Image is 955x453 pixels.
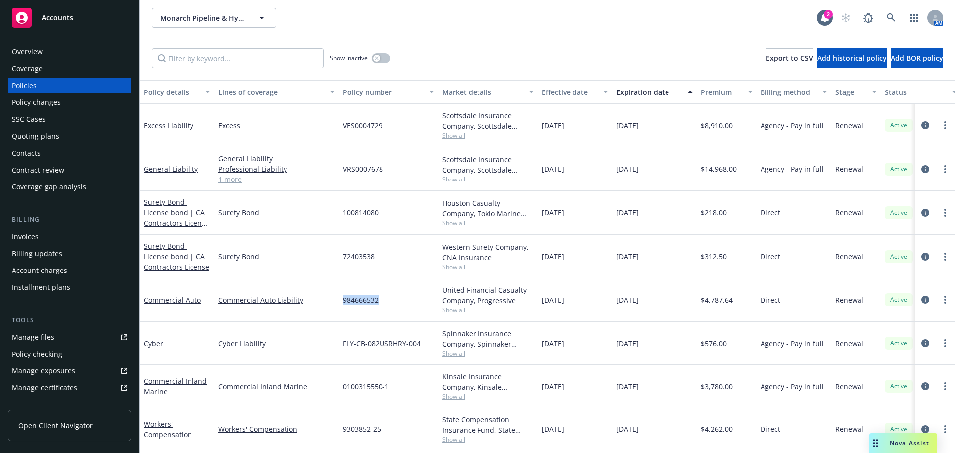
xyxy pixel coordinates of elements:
[8,128,131,144] a: Quoting plans
[939,119,951,131] a: more
[542,164,564,174] span: [DATE]
[697,80,757,104] button: Premium
[442,371,534,392] div: Kinsale Insurance Company, Kinsale Insurance, Amwins
[442,198,534,219] div: Houston Casualty Company, Tokio Marine HCC
[939,163,951,175] a: more
[218,424,335,434] a: Workers' Compensation
[761,338,824,349] span: Agency - Pay in full
[701,251,727,262] span: $312.50
[869,433,882,453] div: Drag to move
[701,295,733,305] span: $4,787.64
[8,279,131,295] a: Installment plans
[8,346,131,362] a: Policy checking
[939,251,951,263] a: more
[442,349,534,358] span: Show all
[766,48,813,68] button: Export to CSV
[889,425,909,434] span: Active
[12,128,59,144] div: Quoting plans
[817,53,887,63] span: Add historical policy
[18,420,93,431] span: Open Client Navigator
[343,381,389,392] span: 0100315550-1
[442,435,534,444] span: Show all
[616,251,639,262] span: [DATE]
[144,87,199,97] div: Policy details
[12,145,41,161] div: Contacts
[12,111,46,127] div: SSC Cases
[343,295,379,305] span: 984666532
[542,338,564,349] span: [DATE]
[939,294,951,306] a: more
[152,48,324,68] input: Filter by keyword...
[8,215,131,225] div: Billing
[12,397,62,413] div: Manage claims
[919,251,931,263] a: circleInformation
[835,338,863,349] span: Renewal
[8,315,131,325] div: Tools
[919,207,931,219] a: circleInformation
[8,111,131,127] a: SSC Cases
[836,8,856,28] a: Start snowing
[218,87,324,97] div: Lines of coverage
[218,153,335,164] a: General Liability
[939,207,951,219] a: more
[8,78,131,93] a: Policies
[616,381,639,392] span: [DATE]
[442,392,534,401] span: Show all
[919,423,931,435] a: circleInformation
[144,241,209,272] a: Surety Bond
[542,251,564,262] span: [DATE]
[835,207,863,218] span: Renewal
[889,252,909,261] span: Active
[885,87,946,97] div: Status
[919,119,931,131] a: circleInformation
[144,376,207,396] a: Commercial Inland Marine
[144,339,163,348] a: Cyber
[761,164,824,174] span: Agency - Pay in full
[442,87,523,97] div: Market details
[881,8,901,28] a: Search
[761,381,824,392] span: Agency - Pay in full
[835,381,863,392] span: Renewal
[757,80,831,104] button: Billing method
[144,295,201,305] a: Commercial Auto
[442,110,534,131] div: Scottsdale Insurance Company, Scottsdale Insurance Company (Nationwide), Risk Transfer Partners
[766,53,813,63] span: Export to CSV
[889,382,909,391] span: Active
[12,329,54,345] div: Manage files
[442,414,534,435] div: State Compensation Insurance Fund, State Compensation Insurance Fund (SCIF)
[8,363,131,379] a: Manage exposures
[12,44,43,60] div: Overview
[939,337,951,349] a: more
[144,164,198,174] a: General Liability
[218,120,335,131] a: Excess
[542,207,564,218] span: [DATE]
[616,338,639,349] span: [DATE]
[701,164,737,174] span: $14,968.00
[442,328,534,349] div: Spinnaker Insurance Company, Spinnaker Insurance Group, CRC Group
[824,10,833,19] div: 2
[835,120,863,131] span: Renewal
[542,120,564,131] span: [DATE]
[542,87,597,97] div: Effective date
[144,121,193,130] a: Excess Liability
[859,8,878,28] a: Report a Bug
[869,433,937,453] button: Nova Assist
[442,154,534,175] div: Scottsdale Insurance Company, Scottsdale Insurance Company (Nationwide), Risk Transfer Partners
[160,13,246,23] span: Monarch Pipeline & Hydrovac, Inc.
[889,121,909,130] span: Active
[701,120,733,131] span: $8,910.00
[8,145,131,161] a: Contacts
[542,424,564,434] span: [DATE]
[616,120,639,131] span: [DATE]
[442,242,534,263] div: Western Surety Company, CNA Insurance
[891,53,943,63] span: Add BOR policy
[616,164,639,174] span: [DATE]
[343,338,421,349] span: FLY-CB-082USRHRY-004
[442,175,534,183] span: Show all
[890,439,929,447] span: Nova Assist
[42,14,73,22] span: Accounts
[8,61,131,77] a: Coverage
[12,162,64,178] div: Contract review
[8,94,131,110] a: Policy changes
[343,207,379,218] span: 100814080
